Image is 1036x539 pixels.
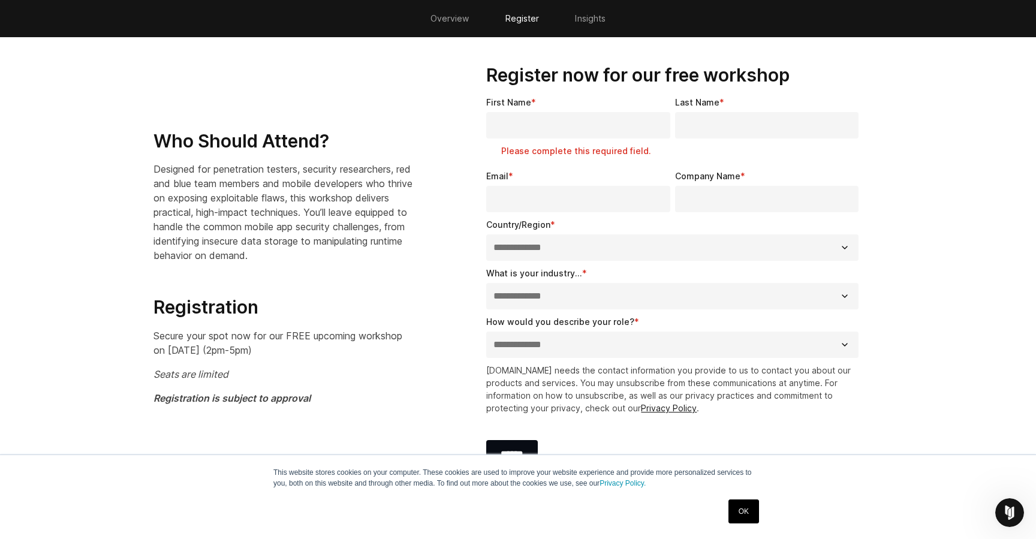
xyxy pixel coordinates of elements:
[675,97,719,107] span: Last Name
[995,498,1024,527] iframe: Intercom live chat
[486,219,550,230] span: Country/Region
[641,403,697,413] a: Privacy Policy
[486,364,863,414] p: [DOMAIN_NAME] needs the contact information you provide to us to contact you about our products a...
[486,317,634,327] span: How would you describe your role?
[153,162,414,263] p: Designed for penetration testers, security researchers, red and blue team members and mobile deve...
[486,171,508,181] span: Email
[501,145,674,157] label: Please complete this required field.
[600,479,646,487] a: Privacy Policy.
[153,329,414,357] p: Secure your spot now for our FREE upcoming workshop on [DATE] (2pm-5pm)
[153,368,228,380] em: Seats are limited
[153,296,414,319] h3: Registration
[153,130,414,153] h3: Who Should Attend?
[486,97,531,107] span: First Name
[486,64,863,87] h3: Register now for our free workshop
[153,392,311,404] em: Registration is subject to approval
[728,499,759,523] a: OK
[486,268,582,278] span: What is your industry...
[273,467,763,489] p: This website stores cookies on your computer. These cookies are used to improve your website expe...
[675,171,740,181] span: Company Name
